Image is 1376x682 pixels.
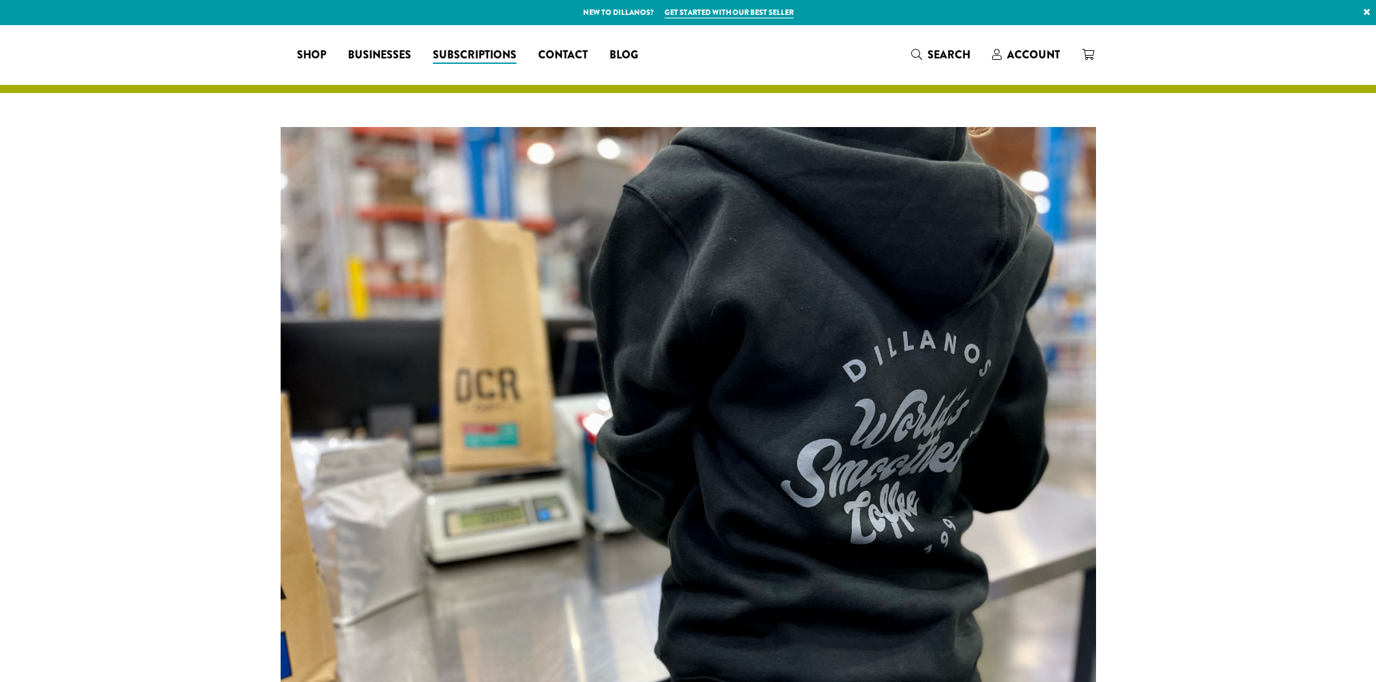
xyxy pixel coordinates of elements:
span: Account [1007,47,1060,62]
span: Search [928,47,970,62]
span: Shop [297,47,326,64]
span: Businesses [348,47,411,64]
a: Get started with our best seller [665,7,794,18]
span: Subscriptions [433,47,516,64]
span: Blog [610,47,638,64]
a: Search [900,43,981,66]
span: Contact [538,47,588,64]
a: Shop [286,44,337,66]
